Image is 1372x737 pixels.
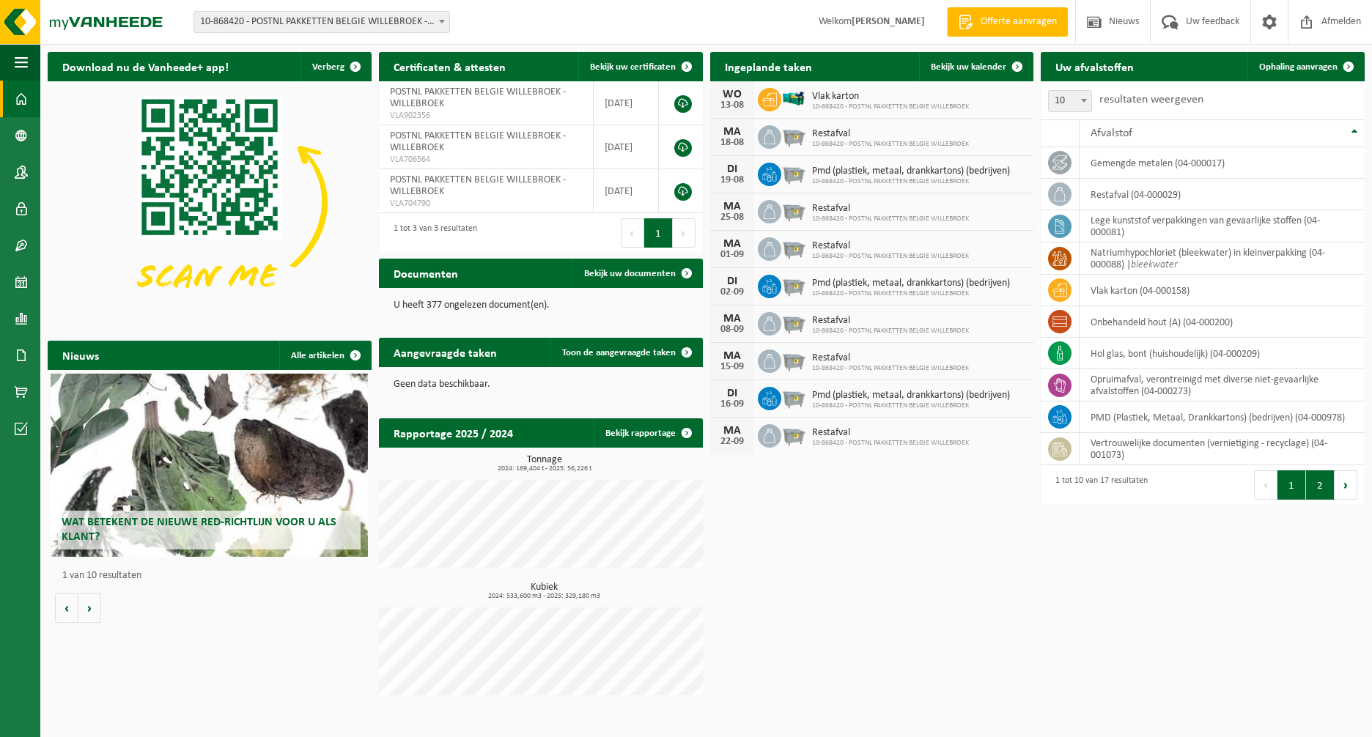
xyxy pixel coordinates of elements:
[578,52,701,81] a: Bekijk uw certificaten
[812,203,969,215] span: Restafval
[78,593,101,623] button: Volgende
[718,201,747,212] div: MA
[812,240,969,252] span: Restafval
[1080,338,1365,369] td: hol glas, bont (huishoudelijk) (04-000209)
[812,128,969,140] span: Restafval
[718,175,747,185] div: 19-08
[812,352,969,364] span: Restafval
[300,52,370,81] button: Verberg
[718,325,747,335] div: 08-09
[390,198,583,210] span: VLA704790
[590,62,676,72] span: Bekijk uw certificaten
[781,310,806,335] img: WB-2500-GAL-GY-04
[1080,306,1365,338] td: onbehandeld hout (A) (04-000200)
[812,364,969,373] span: 10-868420 - POSTNL PAKKETTEN BELGIE WILLEBROEK
[710,52,827,81] h2: Ingeplande taken
[1080,433,1365,465] td: vertrouwelijke documenten (vernietiging - recyclage) (04-001073)
[379,52,520,81] h2: Certificaten & attesten
[931,62,1006,72] span: Bekijk uw kalender
[386,593,703,600] span: 2024: 533,600 m3 - 2025: 329,180 m3
[1080,369,1365,401] td: opruimafval, verontreinigd met diverse niet-gevaarlijke afvalstoffen (04-000273)
[812,103,969,111] span: 10-868420 - POSTNL PAKKETTEN BELGIE WILLEBROEK
[379,338,512,366] h2: Aangevraagde taken
[673,218,696,248] button: Next
[390,130,566,153] span: POSTNL PAKKETTEN BELGIE WILLEBROEK - WILLEBROEK
[781,198,806,223] img: WB-2500-GAL-GY-04
[386,455,703,473] h3: Tonnage
[1080,275,1365,306] td: vlak karton (04-000158)
[1131,259,1178,270] i: bleekwater
[386,217,477,249] div: 1 tot 3 van 3 resultaten
[379,418,528,447] h2: Rapportage 2025 / 2024
[194,12,449,32] span: 10-868420 - POSTNL PAKKETTEN BELGIE WILLEBROEK - WILLEBROEK
[781,160,806,185] img: WB-2500-GAL-GY-01
[312,62,344,72] span: Verberg
[718,350,747,362] div: MA
[718,89,747,100] div: WO
[386,582,703,600] h3: Kubiek
[718,238,747,250] div: MA
[718,100,747,111] div: 13-08
[718,275,747,287] div: DI
[718,437,747,447] div: 22-09
[919,52,1032,81] a: Bekijk uw kalender
[1080,147,1365,179] td: gemengde metalen (04-000017)
[718,212,747,223] div: 25-08
[812,91,969,103] span: Vlak karton
[812,315,969,327] span: Restafval
[718,399,747,410] div: 16-09
[812,215,969,223] span: 10-868420 - POSTNL PAKKETTEN BELGIE WILLEBROEK
[1247,52,1363,81] a: Ophaling aanvragen
[1306,470,1335,500] button: 2
[812,177,1010,186] span: 10-868420 - POSTNL PAKKETTEN BELGIE WILLEBROEK
[781,273,806,297] img: WB-2500-GAL-GY-01
[48,341,114,369] h2: Nieuws
[48,52,243,81] h2: Download nu de Vanheede+ app!
[55,593,78,623] button: Vorige
[781,422,806,447] img: WB-2500-GAL-GY-04
[1335,470,1357,500] button: Next
[977,15,1061,29] span: Offerte aanvragen
[1099,94,1203,105] label: resultaten weergeven
[812,427,969,439] span: Restafval
[279,341,370,370] a: Alle artikelen
[1080,210,1365,242] td: lege kunststof verpakkingen van gevaarlijke stoffen (04-000081)
[386,465,703,473] span: 2024: 169,404 t - 2025: 56,226 t
[812,390,1010,401] span: Pmd (plastiek, metaal, drankkartons) (bedrijven)
[1277,470,1306,500] button: 1
[812,439,969,448] span: 10-868420 - POSTNL PAKKETTEN BELGIE WILLEBROEK
[1254,470,1277,500] button: Previous
[594,418,701,448] a: Bekijk rapportage
[394,300,688,311] p: U heeft 377 ongelezen document(en).
[718,126,747,138] div: MA
[1080,401,1365,433] td: PMD (Plastiek, Metaal, Drankkartons) (bedrijven) (04-000978)
[718,362,747,372] div: 15-09
[781,385,806,410] img: WB-2500-GAL-GY-01
[594,81,659,125] td: [DATE]
[390,110,583,122] span: VLA902356
[812,140,969,149] span: 10-868420 - POSTNL PAKKETTEN BELGIE WILLEBROEK
[718,163,747,175] div: DI
[812,278,1010,289] span: Pmd (plastiek, metaal, drankkartons) (bedrijven)
[621,218,644,248] button: Previous
[718,313,747,325] div: MA
[812,289,1010,298] span: 10-868420 - POSTNL PAKKETTEN BELGIE WILLEBROEK
[644,218,673,248] button: 1
[394,379,688,390] p: Geen data beschikbaar.
[781,86,806,111] img: HK-XZ-20-GN-12
[1080,179,1365,210] td: restafval (04-000029)
[1048,469,1148,501] div: 1 tot 10 van 17 resultaten
[812,327,969,336] span: 10-868420 - POSTNL PAKKETTEN BELGIE WILLEBROEK
[584,269,676,278] span: Bekijk uw documenten
[572,259,701,288] a: Bekijk uw documenten
[1259,62,1338,72] span: Ophaling aanvragen
[1041,52,1148,81] h2: Uw afvalstoffen
[812,401,1010,410] span: 10-868420 - POSTNL PAKKETTEN BELGIE WILLEBROEK
[1091,127,1132,139] span: Afvalstof
[812,166,1010,177] span: Pmd (plastiek, metaal, drankkartons) (bedrijven)
[718,138,747,148] div: 18-08
[594,125,659,169] td: [DATE]
[812,252,969,261] span: 10-868420 - POSTNL PAKKETTEN BELGIE WILLEBROEK
[718,425,747,437] div: MA
[718,250,747,260] div: 01-09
